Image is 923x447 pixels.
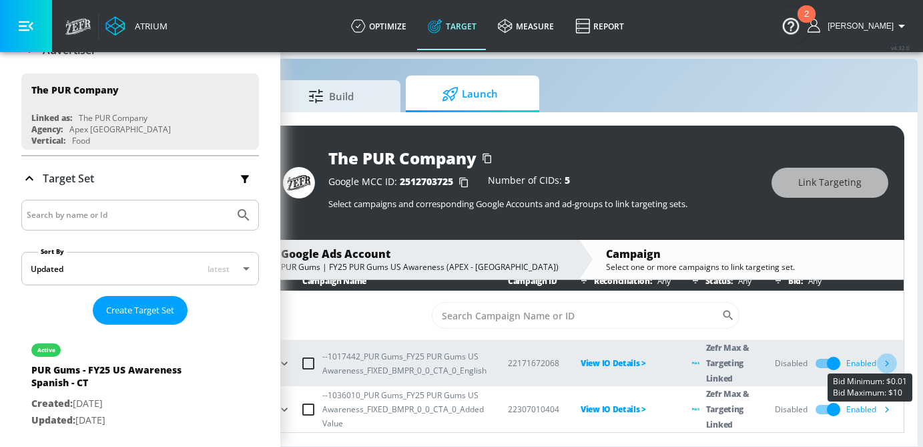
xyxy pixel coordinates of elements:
div: Updated [31,263,63,275]
div: PUR Gums - FY25 US Awareness Spanish - CT [31,363,218,396]
span: login as: sammy.houle@zefr.com [822,21,894,31]
div: Select one or more campaigns to link targeting set. [606,261,890,273]
p: Any [733,274,751,288]
div: Atrium [129,20,168,32]
label: Sort By [38,247,67,256]
p: [DATE] [31,412,218,429]
a: Target [417,2,487,50]
div: Search CID Name or Number [432,302,739,329]
a: Report [565,2,635,50]
div: Google MCC ID: [328,176,475,189]
input: Search by name or Id [27,206,229,224]
div: Campaign [606,247,890,261]
button: Open Resource Center, 2 new notifications [772,7,810,44]
span: 2512703725 [400,175,453,188]
div: Number of CIDs: [488,176,570,189]
div: Status: [685,271,753,291]
div: activePUR Gums - FY25 US Awareness Spanish - CTCreated:[DATE]Updated:[DATE] [21,330,259,438]
a: optimize [340,2,417,50]
span: Created: [31,397,73,410]
p: 22307010404 [508,402,559,416]
div: Reconciliation: [574,271,671,291]
a: Atrium [105,16,168,36]
span: 5 [565,174,570,186]
button: [PERSON_NAME] [808,18,910,34]
div: active [37,347,55,353]
div: Target Set [21,156,259,200]
div: The PUR Company [31,84,119,96]
a: measure [487,2,565,50]
span: v 4.32.0 [891,44,910,51]
div: Google Ads Account [281,247,565,261]
div: The PUR Company [328,147,477,169]
p: --1017442_PUR Gums_FY25 PUR Gums US Awareness_FIXED_BMPR_0_0_CTA_0_English [322,349,487,378]
button: Create Target Set [93,296,188,325]
div: Food [72,135,90,146]
div: Linked as: [31,112,72,124]
p: Any [652,274,671,288]
input: Search Campaign Name or ID [432,302,721,329]
div: 2 [804,14,809,31]
p: 22171672068 [508,356,559,370]
div: Enabled [846,353,897,374]
p: Target Set [43,171,94,186]
div: Vertical: [31,135,65,146]
p: --1036010_PUR Gums_FY25 PUR Gums US Awareness_FIXED_BMPR_0_0_CTA_0_Added Value [322,388,487,430]
p: Zefr Max & Targeting Linked [706,340,753,386]
p: [DATE] [31,396,218,412]
p: Any [803,274,822,288]
p: View IO Details > [581,355,671,371]
div: Bid: [768,271,897,291]
p: View IO Details > [581,402,671,417]
div: Agency: [31,124,63,135]
p: Select campaigns and corresponding Google Accounts and ad-groups to link targeting sets. [328,198,758,210]
span: Create Target Set [106,303,174,318]
div: Google Ads AccountPUR Gums | FY25 PUR Gums US Awareness (APEX - [GEOGRAPHIC_DATA]) [268,240,579,279]
span: latest [208,263,230,275]
div: Disabled [775,357,808,369]
p: Zefr Max & Targeting Linked [706,386,753,432]
div: Apex [GEOGRAPHIC_DATA] [69,124,171,135]
div: PUR Gums | FY25 PUR Gums US Awareness (APEX - [GEOGRAPHIC_DATA]) [281,261,565,273]
th: Campaign Name [268,271,487,291]
div: The PUR CompanyLinked as:The PUR CompanyAgency:Apex [GEOGRAPHIC_DATA]Vertical:Food [21,73,259,150]
div: The PUR Company [79,112,147,124]
span: Launch [419,78,521,110]
div: Disabled [775,404,808,416]
span: Build [280,80,382,112]
th: Campaign ID [487,271,559,291]
span: Updated: [31,414,75,426]
div: Enabled [846,400,897,420]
